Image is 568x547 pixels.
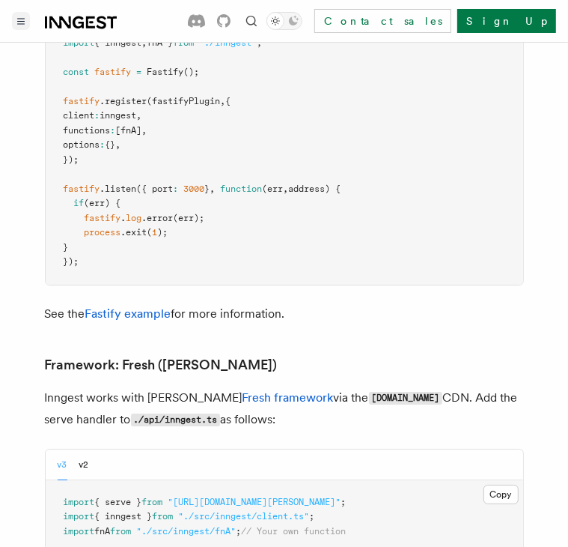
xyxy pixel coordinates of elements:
span: import [64,37,95,48]
span: } [64,242,69,253]
span: const [64,67,90,77]
span: import [64,497,95,507]
a: Sign Up [457,9,556,33]
span: from [111,526,132,537]
span: fastify [95,67,132,77]
a: Framework: Fresh ([PERSON_NAME]) [45,354,278,375]
span: : [95,110,100,121]
p: Inngest works with [PERSON_NAME] via the CDN. Add the serve handler to as follows: [45,387,524,431]
span: 1 [153,227,158,238]
span: .listen [100,184,137,194]
span: .exit [121,227,147,238]
span: fastify [85,213,121,223]
a: Fresh framework [242,390,334,405]
button: Toggle dark mode [266,12,302,30]
span: fnA [95,526,111,537]
span: "./src/inngest/client.ts" [179,511,310,522]
span: = [137,67,142,77]
span: , [142,125,147,136]
button: v2 [79,450,89,480]
span: functions [64,125,111,136]
span: if [74,198,85,208]
span: ; [236,526,242,537]
span: { [226,96,231,106]
span: import [64,526,95,537]
span: : [174,184,179,194]
span: } [205,184,210,194]
span: ; [310,511,315,522]
span: (fastifyPlugin [147,96,221,106]
span: process [85,227,121,238]
span: ; [341,497,346,507]
span: fastify [64,184,100,194]
span: , [137,110,142,121]
p: See the for more information. [45,303,524,324]
span: from [174,37,195,48]
span: 3000 [184,184,205,194]
span: client [64,110,95,121]
code: [DOMAIN_NAME] [369,392,442,405]
span: import [64,511,95,522]
span: (); [184,67,200,77]
span: from [153,511,174,522]
span: "[URL][DOMAIN_NAME][PERSON_NAME]" [168,497,341,507]
span: { serve } [95,497,142,507]
span: }); [64,256,79,267]
span: .register [100,96,147,106]
span: "./src/inngest/fnA" [137,526,236,537]
span: options [64,139,100,150]
a: Fastify example [85,306,171,321]
button: Copy [483,485,519,504]
span: , [221,96,226,106]
span: ); [158,227,168,238]
span: { inngest } [95,511,153,522]
span: "./inngest" [200,37,257,48]
span: function [221,184,263,194]
span: fnA } [147,37,174,48]
a: Contact sales [314,9,451,33]
span: fastify [64,96,100,106]
code: ./api/inngest.ts [131,414,220,426]
span: (err [263,184,284,194]
span: from [142,497,163,507]
button: Toggle navigation [12,12,30,30]
span: (err); [174,213,205,223]
span: .error [142,213,174,223]
span: { inngest [95,37,142,48]
span: address) { [289,184,341,194]
span: inngest [100,110,137,121]
span: ({ port [137,184,174,194]
span: , [210,184,216,194]
span: , [284,184,289,194]
span: : [111,125,116,136]
span: ; [257,37,263,48]
span: {} [106,139,116,150]
span: . [121,213,126,223]
span: }); [64,154,79,165]
span: , [116,139,121,150]
span: log [126,213,142,223]
span: , [142,37,147,48]
span: ( [147,227,153,238]
button: Find something... [242,12,260,30]
span: (err) { [85,198,121,208]
span: Fastify [147,67,184,77]
span: [fnA] [116,125,142,136]
span: // Your own function [242,526,346,537]
button: v3 [58,450,67,480]
span: : [100,139,106,150]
